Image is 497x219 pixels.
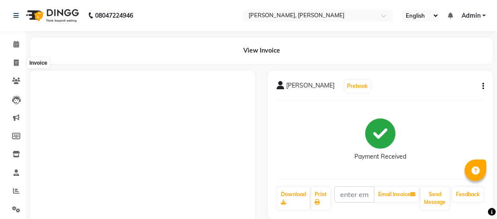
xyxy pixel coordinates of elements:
button: Prebook [345,80,370,92]
a: Feedback [452,187,483,202]
button: Email Invoice [375,187,419,202]
button: Send Message [421,187,449,210]
span: [PERSON_NAME] [286,81,335,93]
span: Admin [462,11,481,20]
a: Download [277,187,309,210]
div: Payment Received [354,152,406,161]
a: Print [311,187,330,210]
input: enter email [335,186,374,203]
div: Invoice [27,58,49,68]
img: logo [22,3,81,28]
div: View Invoice [30,38,493,64]
iframe: chat widget [461,185,488,210]
b: 08047224946 [95,3,133,28]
